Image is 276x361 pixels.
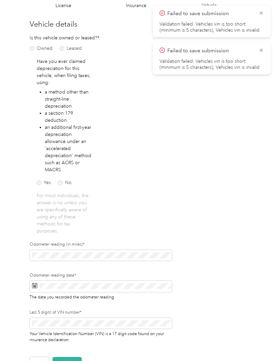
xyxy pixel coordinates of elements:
li: a method other than straight-line depreciation [45,88,92,110]
li: an additional first-year depreciation allowance under an 'accelerated depreciation' method such a... [45,124,92,173]
p: Is this vehicle owned or leased?* [30,34,76,41]
p: For most individuals, the answer is no unless you are specifically aware of using any of these me... [37,192,92,234]
h4: Insurance [102,2,170,9]
iframe: Everlance-gr Chat Button Frame [238,323,276,361]
li: Validation failed: Vehicles vin is too short (minimum is 5 characters), Vehicles vin is invalid [160,59,264,71]
li: Validation failed: Vehicles vin is too short (minimum is 5 characters), Vehicles vin is invalid [160,21,264,33]
span: The date you recorded the odometer reading [30,293,114,300]
h3: Vehicle details [30,19,243,30]
h4: License [30,2,98,9]
span: Your Vehicle Identification Number (VIN) is a 17 digit code found on your insurance declaration [30,330,164,342]
label: No [58,180,72,185]
label: Leased [60,46,82,51]
p: Have you ever claimed depreciation for this vehicle, when filing taxes, using: [37,58,92,86]
label: Yes [37,180,51,185]
h4: Vehicle [175,2,243,9]
p: Failed to save submission [167,47,253,55]
li: a section 179 deduction [45,110,92,124]
label: Odometer reading (in miles)* [30,242,172,248]
p: Failed to save submission [167,9,253,18]
label: Last 5 digits of VIN number* [30,310,172,316]
label: Odometer reading date* [30,273,172,279]
label: Owned [30,46,53,51]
